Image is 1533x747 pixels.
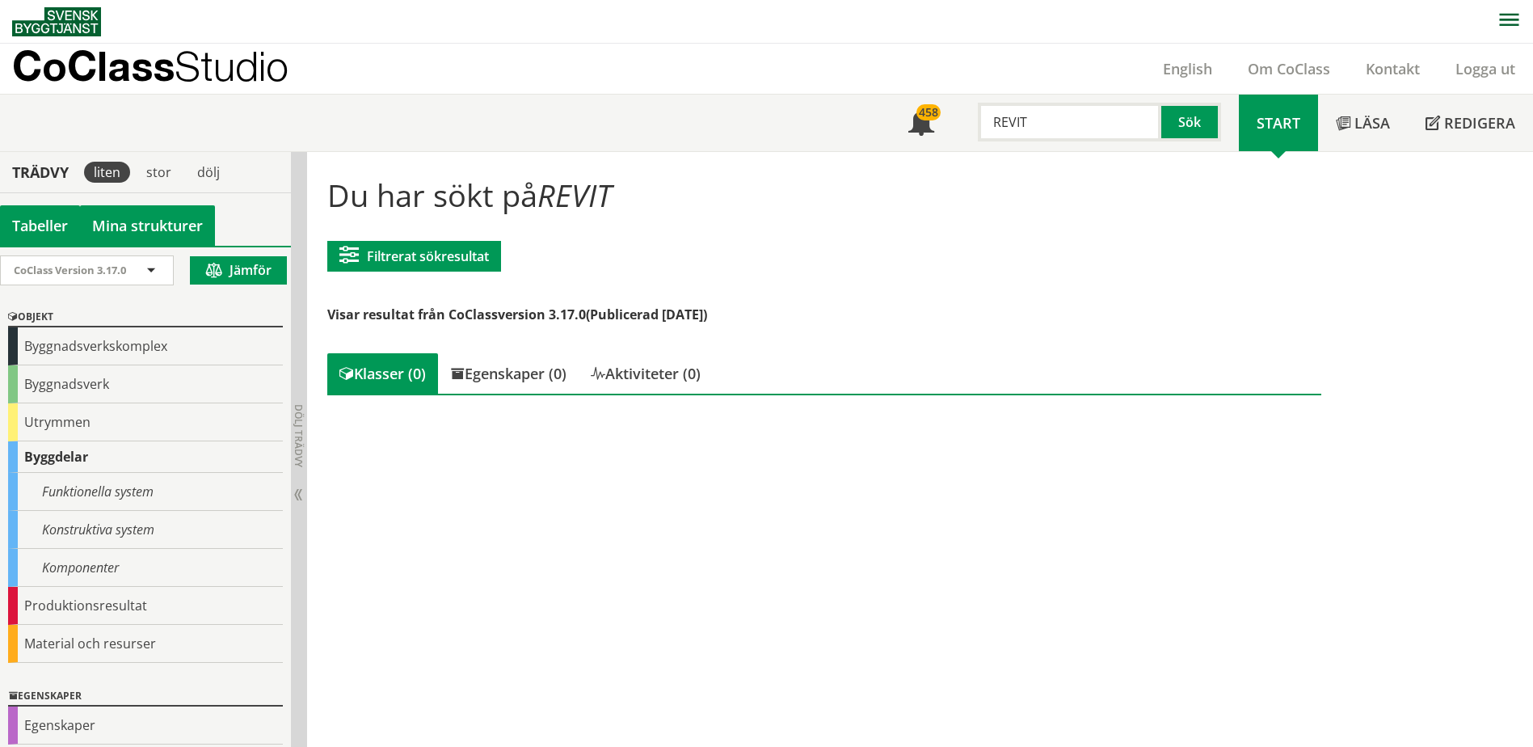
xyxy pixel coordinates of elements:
a: Mina strukturer [80,205,215,246]
a: Logga ut [1438,59,1533,78]
input: Sök [978,103,1161,141]
div: Komponenter [8,549,283,587]
div: Material och resurser [8,625,283,663]
div: Klasser (0) [327,353,438,394]
a: Kontakt [1348,59,1438,78]
div: Utrymmen [8,403,283,441]
div: Produktionsresultat [8,587,283,625]
span: CoClass Version 3.17.0 [14,263,126,277]
div: Konstruktiva system [8,511,283,549]
div: Objekt [8,308,283,327]
button: Filtrerat sökresultat [327,241,501,272]
p: CoClass [12,57,288,75]
div: Aktiviteter (0) [579,353,713,394]
img: Svensk Byggtjänst [12,7,101,36]
div: 458 [916,104,941,120]
div: Byggnadsverkskomplex [8,327,283,365]
div: Trädvy [3,163,78,181]
span: REVIT [537,174,612,216]
a: Läsa [1318,95,1408,151]
h1: Du har sökt på [327,177,1320,213]
a: 458 [891,95,952,151]
span: Redigera [1444,113,1515,133]
div: dölj [187,162,230,183]
span: Visar resultat från CoClassversion 3.17.0 [327,306,586,323]
span: (Publicerad [DATE]) [586,306,707,323]
div: Byggnadsverk [8,365,283,403]
span: Studio [175,42,288,90]
a: Redigera [1408,95,1533,151]
span: Läsa [1354,113,1390,133]
div: Egenskaper (0) [438,353,579,394]
div: Egenskaper [8,687,283,707]
span: Start [1257,113,1300,133]
a: CoClassStudio [12,44,323,94]
div: liten [84,162,130,183]
span: Notifikationer [908,112,934,137]
div: stor [137,162,181,183]
div: Egenskaper [8,707,283,745]
button: Jämför [190,256,287,285]
div: Byggdelar [8,441,283,473]
a: Om CoClass [1230,59,1348,78]
a: English [1145,59,1230,78]
div: Funktionella system [8,473,283,511]
button: Sök [1161,103,1221,141]
a: Start [1239,95,1318,151]
span: Dölj trädvy [292,404,305,467]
